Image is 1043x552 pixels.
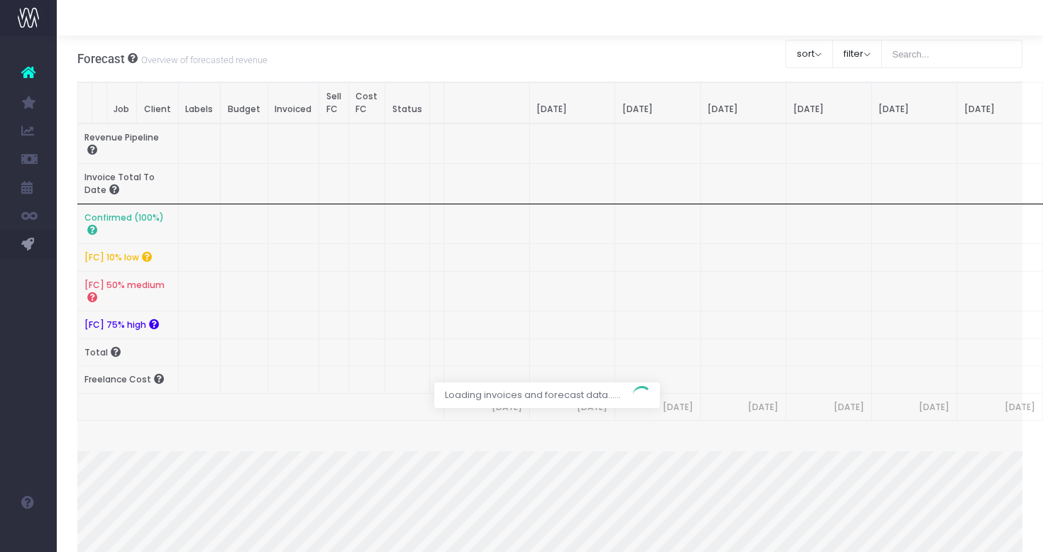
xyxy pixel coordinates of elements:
[18,524,39,545] img: images/default_profile_image.png
[138,52,267,66] small: Overview of forecasted revenue
[832,40,882,68] button: filter
[881,40,1023,68] input: Search...
[434,382,631,408] span: Loading invoices and forecast data......
[785,40,833,68] button: sort
[77,52,125,66] span: Forecast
